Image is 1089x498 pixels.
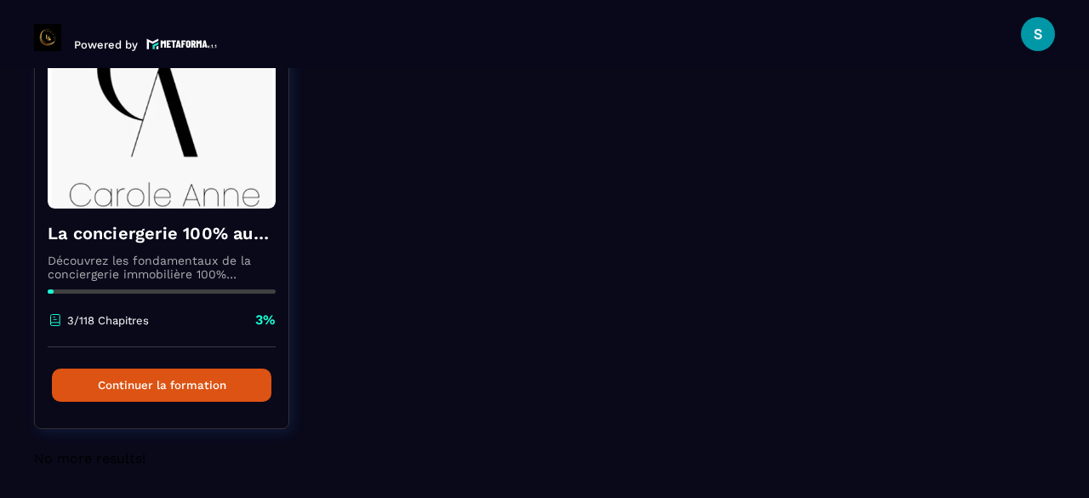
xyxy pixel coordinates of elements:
[146,37,218,51] img: logo
[52,369,271,402] button: Continuer la formation
[34,450,145,467] span: No more results!
[74,38,138,51] p: Powered by
[255,311,276,329] p: 3%
[48,254,276,281] p: Découvrez les fondamentaux de la conciergerie immobilière 100% automatisée. Cette formation est c...
[48,38,276,209] img: formation-background
[48,221,276,245] h4: La conciergerie 100% automatisée
[34,24,61,51] img: logo-branding
[34,25,311,450] a: formation-backgroundLa conciergerie 100% automatiséeDécouvrez les fondamentaux de la conciergerie...
[67,314,149,327] p: 3/118 Chapitres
